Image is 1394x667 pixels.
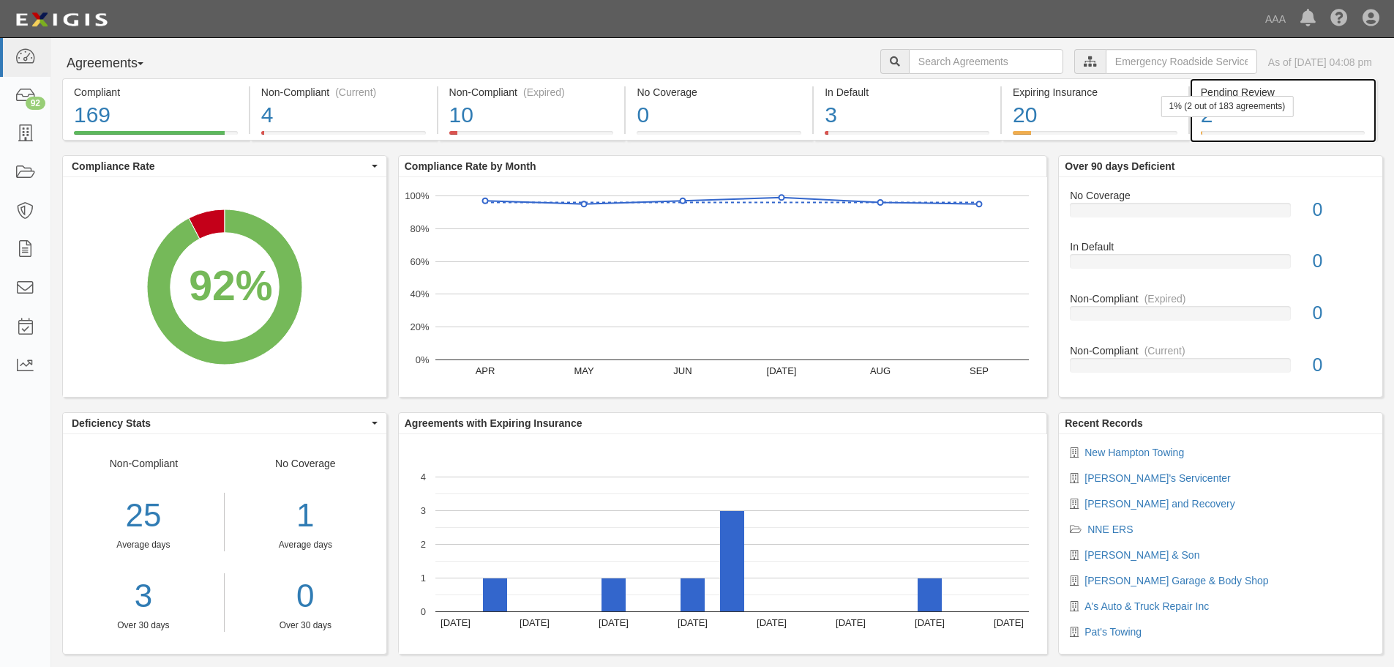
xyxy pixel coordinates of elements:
div: 1 [236,493,375,539]
a: In Default0 [1070,239,1371,291]
div: Pending Review [1201,85,1365,100]
div: Non-Compliant [1059,291,1382,306]
a: Compliant169 [62,131,249,143]
div: Non-Compliant [63,456,225,632]
div: Expiring Insurance [1013,85,1177,100]
text: AUG [870,365,891,376]
i: Help Center - Complianz [1330,10,1348,28]
text: 40% [410,288,429,299]
text: [DATE] [766,365,796,376]
div: No Coverage [637,85,801,100]
svg: A chart. [399,434,1047,654]
div: 0 [1302,300,1382,327]
div: A chart. [399,177,1047,397]
div: Average days [63,539,224,551]
a: [PERSON_NAME] & Son [1084,549,1199,561]
text: [DATE] [441,617,471,628]
a: 3 [63,573,224,619]
a: Expiring Insurance20 [1002,131,1188,143]
a: Non-Compliant(Current)0 [1070,343,1371,384]
b: Agreements with Expiring Insurance [405,417,582,429]
text: 60% [410,256,429,267]
a: No Coverage0 [626,131,812,143]
a: A's Auto & Truck Repair Inc [1084,600,1209,612]
a: New Hampton Towing [1084,447,1184,458]
a: Pending Review21% (2 out of 183 agreements) [1190,131,1376,143]
div: 92 [26,97,45,110]
div: In Default [825,85,989,100]
div: 4 [261,100,426,131]
div: Non-Compliant (Expired) [449,85,614,100]
div: (Current) [335,85,376,100]
text: 4 [421,472,426,482]
div: As of [DATE] 04:08 pm [1268,55,1372,70]
div: Over 30 days [63,619,224,632]
a: AAA [1258,4,1293,34]
span: Compliance Rate [72,159,368,174]
a: NNE ERS [1087,523,1133,535]
svg: A chart. [63,177,386,397]
button: Deficiency Stats [63,413,386,433]
a: Pat's Towing [1084,626,1142,638]
span: Deficiency Stats [72,416,368,431]
input: Search Agreements [909,49,1063,74]
text: 100% [405,190,430,201]
text: [DATE] [520,617,550,628]
a: 0 [236,573,375,619]
text: [DATE] [757,617,787,628]
div: 10 [449,100,614,131]
text: 3 [421,505,426,516]
div: Non-Compliant (Current) [261,85,426,100]
text: 0% [415,354,429,365]
text: MAY [574,365,594,376]
div: 0 [1302,197,1382,223]
text: JUN [673,365,692,376]
a: In Default3 [814,131,1000,143]
text: SEP [970,365,989,376]
b: Recent Records [1065,417,1143,429]
text: 1 [421,573,426,584]
text: 2 [421,539,426,550]
text: [DATE] [599,617,629,628]
text: [DATE] [836,617,866,628]
a: [PERSON_NAME]'s Servicenter [1084,472,1231,484]
div: 0 [637,100,801,131]
div: 0 [1302,352,1382,379]
div: Non-Compliant [1059,343,1382,358]
a: Non-Compliant(Current)4 [250,131,437,143]
text: 80% [410,223,429,234]
div: 1% (2 out of 183 agreements) [1161,96,1294,117]
text: [DATE] [994,617,1024,628]
input: Emergency Roadside Service (ERS) [1106,49,1257,74]
div: (Expired) [523,85,565,100]
div: 169 [74,100,238,131]
text: APR [475,365,495,376]
a: No Coverage0 [1070,188,1371,240]
div: Compliant [74,85,238,100]
div: (Expired) [1144,291,1186,306]
div: 0 [1302,248,1382,275]
b: Compliance Rate by Month [405,160,536,172]
div: 3 [825,100,989,131]
a: Non-Compliant(Expired)0 [1070,291,1371,343]
div: Average days [236,539,375,551]
img: logo-5460c22ac91f19d4615b14bd174203de0afe785f0fc80cf4dbbc73dc1793850b.png [11,7,112,33]
a: Non-Compliant(Expired)10 [438,131,625,143]
text: [DATE] [678,617,708,628]
a: [PERSON_NAME] and Recovery [1084,498,1234,510]
text: 0 [421,606,426,617]
a: [PERSON_NAME] Garage & Body Shop [1084,575,1268,586]
div: No Coverage [1059,188,1382,203]
div: (Current) [1144,343,1185,358]
div: No Coverage [225,456,386,632]
text: 20% [410,321,429,332]
div: Over 30 days [236,619,375,632]
text: [DATE] [915,617,945,628]
div: 20 [1013,100,1177,131]
div: In Default [1059,239,1382,254]
div: 25 [63,493,224,539]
